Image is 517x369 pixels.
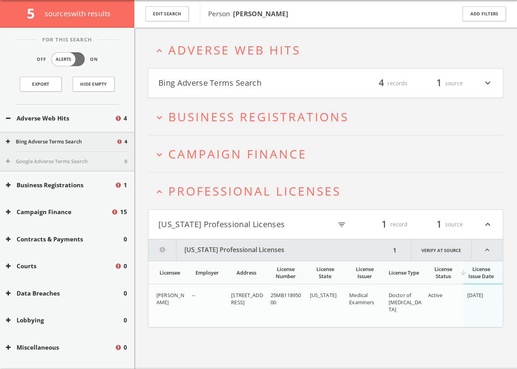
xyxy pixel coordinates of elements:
div: License Status [428,265,459,280]
span: Active [428,292,443,299]
i: expand_more [154,112,165,123]
span: 15 [120,208,127,217]
button: Add Filters [462,6,506,22]
span: Medical Examiners [349,292,374,306]
button: Google Adverse Terms Search [6,158,124,166]
span: 4 [375,76,387,90]
div: License Issuer [349,265,380,280]
div: records [360,77,408,90]
span: Doctor of [MEDICAL_DATA] [389,292,421,313]
span: [DATE] [467,292,483,299]
button: [US_STATE] Professional Licenses [149,239,391,261]
div: source [415,77,463,90]
button: expand_lessAdverse Web Hits [154,43,503,56]
b: [PERSON_NAME] [233,9,288,18]
i: expand_more [483,77,493,90]
span: source s with results [45,9,111,18]
span: Professional Licenses [168,183,341,199]
span: [PERSON_NAME] [156,292,184,306]
i: expand_more [154,149,165,160]
button: Contracts & Payments [6,235,124,244]
button: Business Registrations [6,181,115,190]
span: 4 [124,138,127,146]
i: expand_less [472,239,503,261]
button: expand_moreCampaign Finance [154,147,503,160]
button: Lobbying [6,316,124,325]
div: Address [231,269,262,276]
span: Business Registrations [168,109,349,125]
div: License Number [271,265,301,280]
span: 0 [124,316,127,325]
span: Off [37,56,46,63]
i: expand_less [483,218,493,231]
button: [US_STATE] Professional Licenses [158,218,326,231]
span: For This Search [36,36,98,44]
button: Miscellaneous [6,343,115,352]
a: Verify at source [411,239,472,261]
span: 1 [433,217,445,231]
div: License State [310,265,341,280]
i: expand_less [154,186,165,197]
button: Campaign Finance [6,208,111,217]
div: License Issue Date [467,265,495,280]
div: source [415,218,463,231]
div: 1 [391,239,399,261]
span: 0 [124,262,127,271]
button: Hide Empty [73,77,115,92]
a: Export [20,77,62,92]
span: [STREET_ADDRESS] [231,292,263,306]
i: filter_list [337,220,346,229]
button: Bing Adverse Terms Search [6,138,116,146]
button: expand_lessProfessional Licenses [154,184,503,198]
span: 5 [27,4,41,23]
span: Campaign Finance [168,146,307,162]
div: Licensee [156,269,183,276]
span: 0 [124,343,127,352]
span: 4 [124,114,127,123]
div: License Type [389,269,419,276]
span: 1 [124,181,127,190]
span: -- [192,292,195,299]
span: 0 [124,158,127,166]
button: Data Breaches [6,289,124,298]
span: 0 [124,289,127,298]
button: Edit Search [145,6,189,22]
i: expand_less [154,45,165,56]
span: 0 [124,235,127,244]
span: Person [208,9,288,18]
span: 25MB11895000 [271,292,301,306]
div: grid [149,284,503,327]
span: 1 [378,217,390,231]
span: [US_STATE] [310,292,337,299]
button: Adverse Web Hits [6,114,115,123]
button: expand_moreBusiness Registrations [154,110,503,123]
span: 1 [433,76,445,90]
span: On [90,56,98,63]
button: Courts [6,262,115,271]
div: Employer [192,269,223,276]
div: record [360,218,408,231]
i: arrow_downward [459,269,467,277]
span: Adverse Web Hits [168,42,301,58]
button: Bing Adverse Terms Search [158,77,326,90]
